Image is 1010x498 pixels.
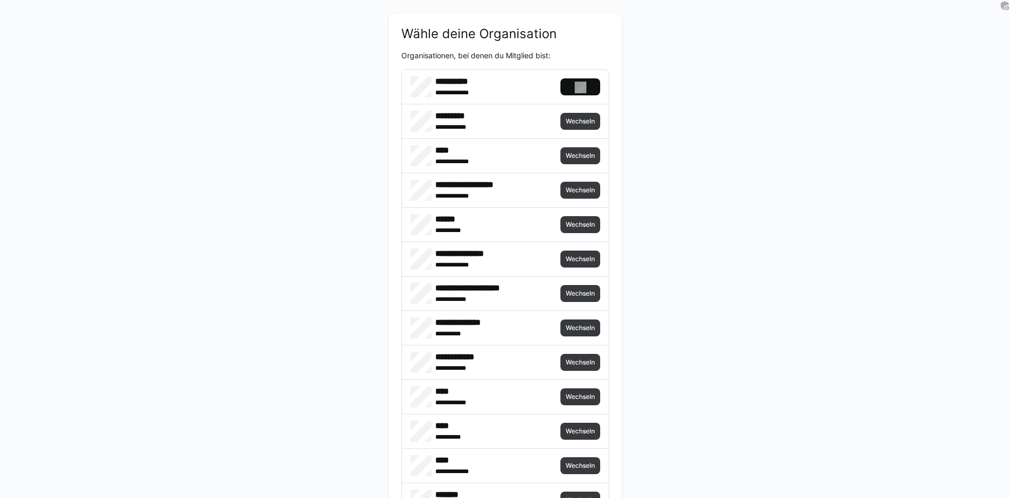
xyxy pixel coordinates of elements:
[565,461,596,470] span: Wechseln
[565,117,596,126] span: Wechseln
[565,186,596,194] span: Wechseln
[565,255,596,263] span: Wechseln
[565,427,596,435] span: Wechseln
[560,423,600,440] button: Wechseln
[560,182,600,199] button: Wechseln
[560,388,600,405] button: Wechseln
[401,50,609,61] p: Organisationen, bei denen du Mitglied bist:
[565,324,596,332] span: Wechseln
[565,358,596,367] span: Wechseln
[560,251,600,268] button: Wechseln
[560,113,600,130] button: Wechseln
[560,457,600,474] button: Wechseln
[560,354,600,371] button: Wechseln
[565,220,596,229] span: Wechseln
[560,285,600,302] button: Wechseln
[560,319,600,336] button: Wechseln
[565,393,596,401] span: Wechseln
[565,152,596,160] span: Wechseln
[565,289,596,298] span: Wechseln
[560,216,600,233] button: Wechseln
[401,26,609,42] h2: Wähle deine Organisation
[560,147,600,164] button: Wechseln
